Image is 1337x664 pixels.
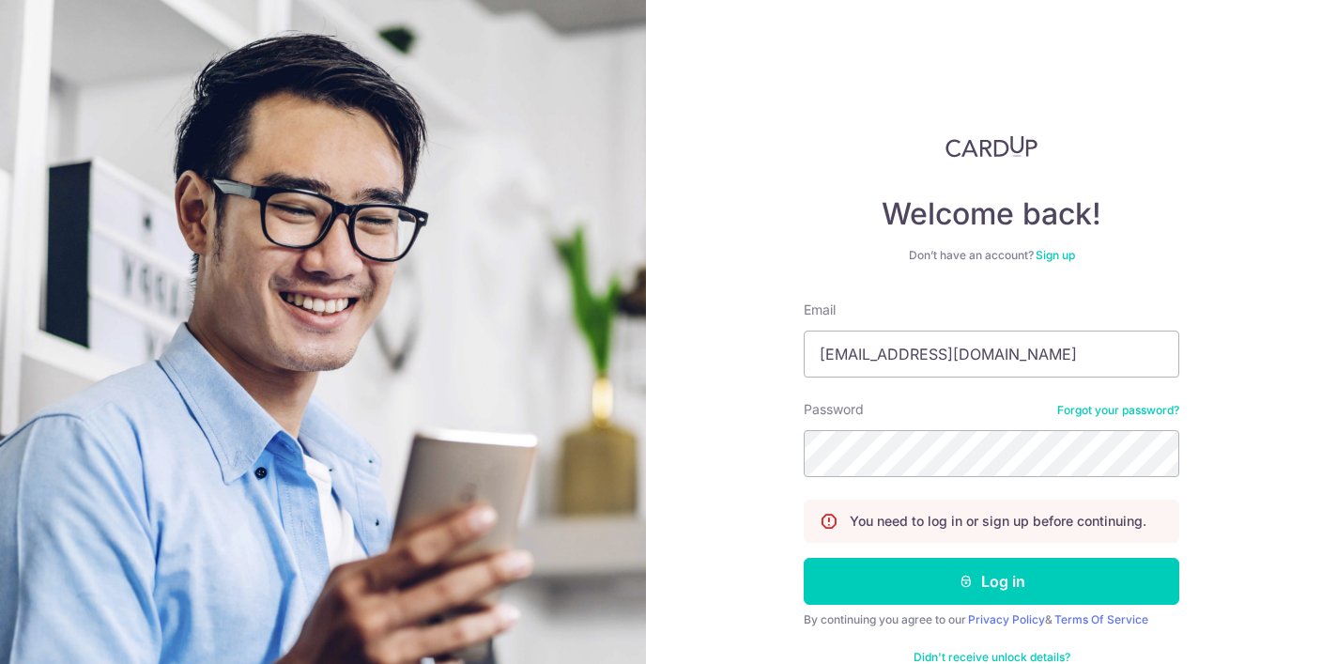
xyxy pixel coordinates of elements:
a: Privacy Policy [968,612,1045,626]
a: Terms Of Service [1054,612,1148,626]
p: You need to log in or sign up before continuing. [850,512,1146,531]
h4: Welcome back! [804,195,1179,233]
label: Password [804,400,864,419]
button: Log in [804,558,1179,605]
img: CardUp Logo [945,135,1037,158]
div: Don’t have an account? [804,248,1179,263]
input: Enter your Email [804,331,1179,378]
div: By continuing you agree to our & [804,612,1179,627]
a: Sign up [1036,248,1075,262]
a: Forgot your password? [1057,403,1179,418]
label: Email [804,301,836,319]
